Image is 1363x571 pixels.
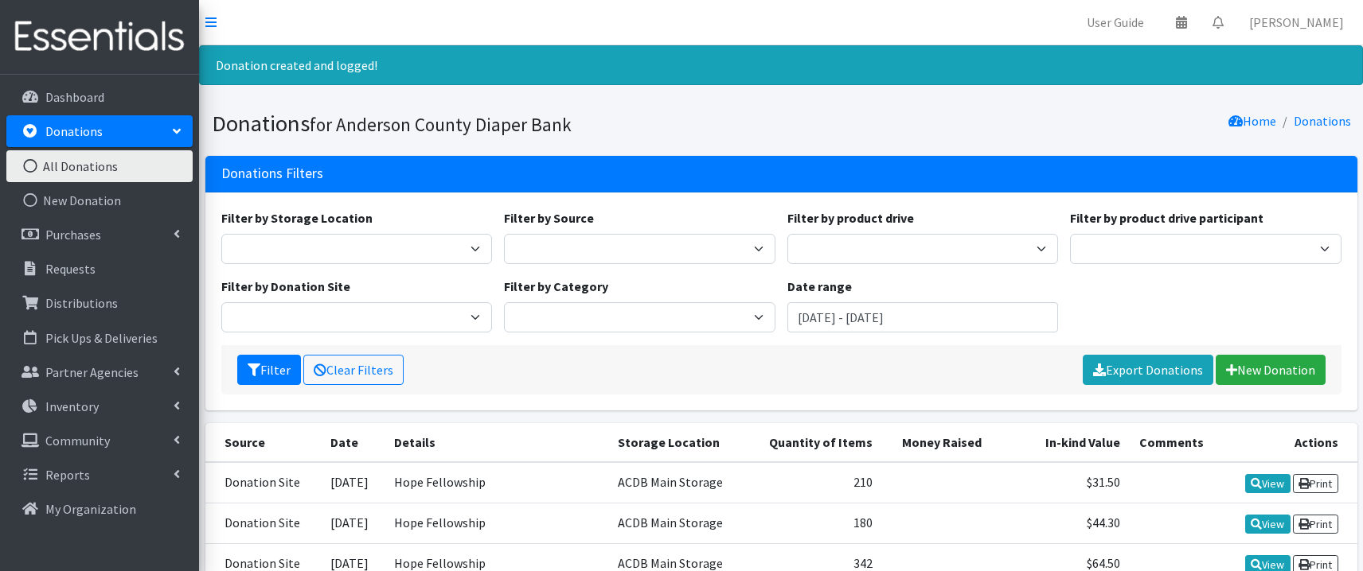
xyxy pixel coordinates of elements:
p: Inventory [45,398,99,414]
th: Details [385,423,608,462]
td: [DATE] [321,503,385,543]
a: Print [1293,474,1338,493]
td: 180 [746,503,882,543]
a: My Organization [6,493,193,525]
p: Donations [45,123,103,139]
a: View [1245,474,1291,493]
th: Money Raised [882,423,992,462]
label: Filter by Source [504,208,594,227]
a: Community [6,425,193,456]
td: ACDB Main Storage [608,462,746,503]
th: Actions [1222,423,1357,462]
a: Export Donations [1083,355,1213,385]
td: [DATE] [321,462,385,503]
p: My Organization [45,501,136,517]
img: HumanEssentials [6,10,193,64]
a: Partner Agencies [6,356,193,388]
a: Home [1228,113,1276,129]
a: Donations [6,115,193,147]
a: Requests [6,253,193,285]
a: Pick Ups & Deliveries [6,322,193,354]
td: Donation Site [205,503,321,543]
td: Hope Fellowship [385,462,608,503]
th: Date [321,423,385,462]
button: Filter [237,355,301,385]
td: Hope Fellowship [385,503,608,543]
p: Requests [45,261,96,277]
td: Donation Site [205,462,321,503]
a: Purchases [6,219,193,251]
p: Purchases [45,227,101,243]
a: View [1245,515,1291,534]
label: Filter by product drive participant [1070,208,1263,227]
a: New Donation [1216,355,1326,385]
td: $31.50 [991,462,1129,503]
p: Community [45,433,110,449]
th: Source [205,423,321,462]
a: Distributions [6,287,193,319]
h3: Donations Filters [221,165,323,182]
p: Reports [45,467,90,483]
p: Dashboard [45,89,104,105]
td: ACDB Main Storage [608,503,746,543]
h1: Donations [212,110,775,138]
a: All Donations [6,150,193,182]
th: Quantity of Items [746,423,882,462]
p: Pick Ups & Deliveries [45,330,158,346]
p: Partner Agencies [45,364,139,380]
label: Filter by product drive [787,208,914,227]
th: In-kind Value [991,423,1129,462]
p: Distributions [45,295,118,311]
label: Filter by Category [504,277,608,296]
a: Reports [6,459,193,491]
td: $44.30 [991,503,1129,543]
label: Filter by Storage Location [221,208,373,227]
a: Clear Filters [303,355,404,385]
th: Storage Location [608,423,746,462]
a: Dashboard [6,81,193,113]
th: Comments [1130,423,1223,462]
a: [PERSON_NAME] [1236,6,1357,38]
div: Donation created and logged! [199,45,1363,85]
a: New Donation [6,185,193,216]
small: for Anderson County Diaper Bank [310,113,572,136]
td: 210 [746,462,882,503]
a: Donations [1294,113,1351,129]
input: January 1, 2011 - December 31, 2011 [787,302,1059,332]
a: Inventory [6,390,193,422]
a: User Guide [1074,6,1157,38]
label: Date range [787,277,852,296]
label: Filter by Donation Site [221,277,350,296]
a: Print [1293,515,1338,534]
